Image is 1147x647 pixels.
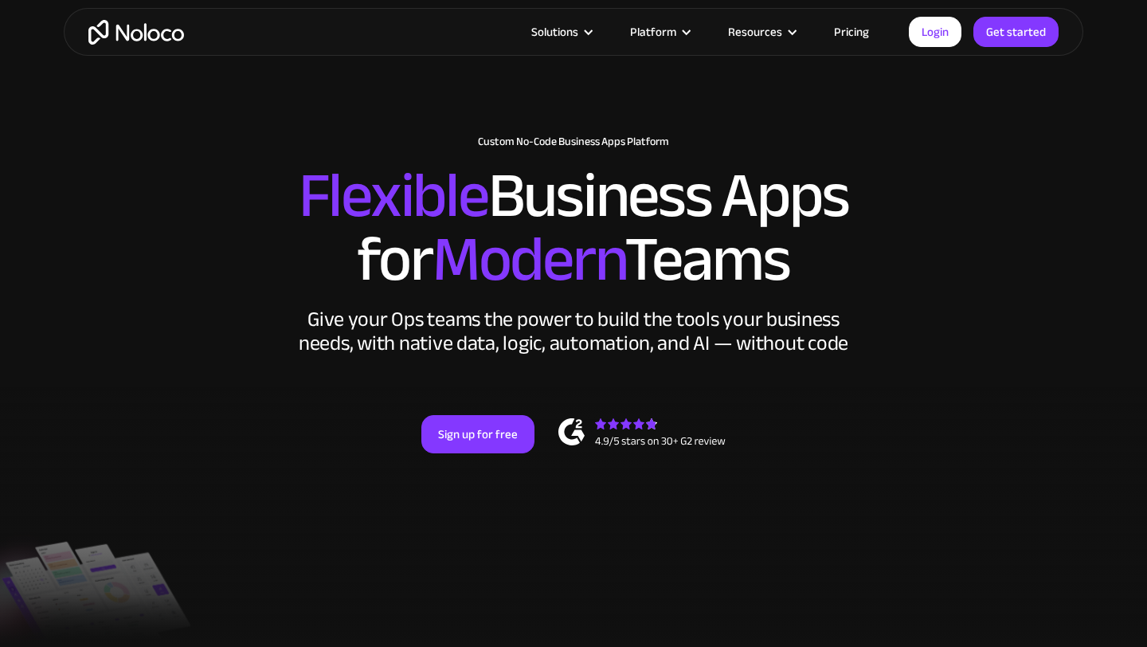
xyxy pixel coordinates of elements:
div: Solutions [511,22,610,42]
a: Sign up for free [421,415,534,453]
div: Solutions [531,22,578,42]
h1: Custom No-Code Business Apps Platform [80,135,1067,148]
a: home [88,20,184,45]
span: Flexible [299,136,488,255]
span: Modern [433,200,624,319]
div: Platform [630,22,676,42]
h2: Business Apps for Teams [80,164,1067,292]
div: Resources [728,22,782,42]
a: Login [909,17,961,47]
a: Get started [973,17,1059,47]
div: Platform [610,22,708,42]
div: Give your Ops teams the power to build the tools your business needs, with native data, logic, au... [295,308,852,355]
div: Resources [708,22,814,42]
a: Pricing [814,22,889,42]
